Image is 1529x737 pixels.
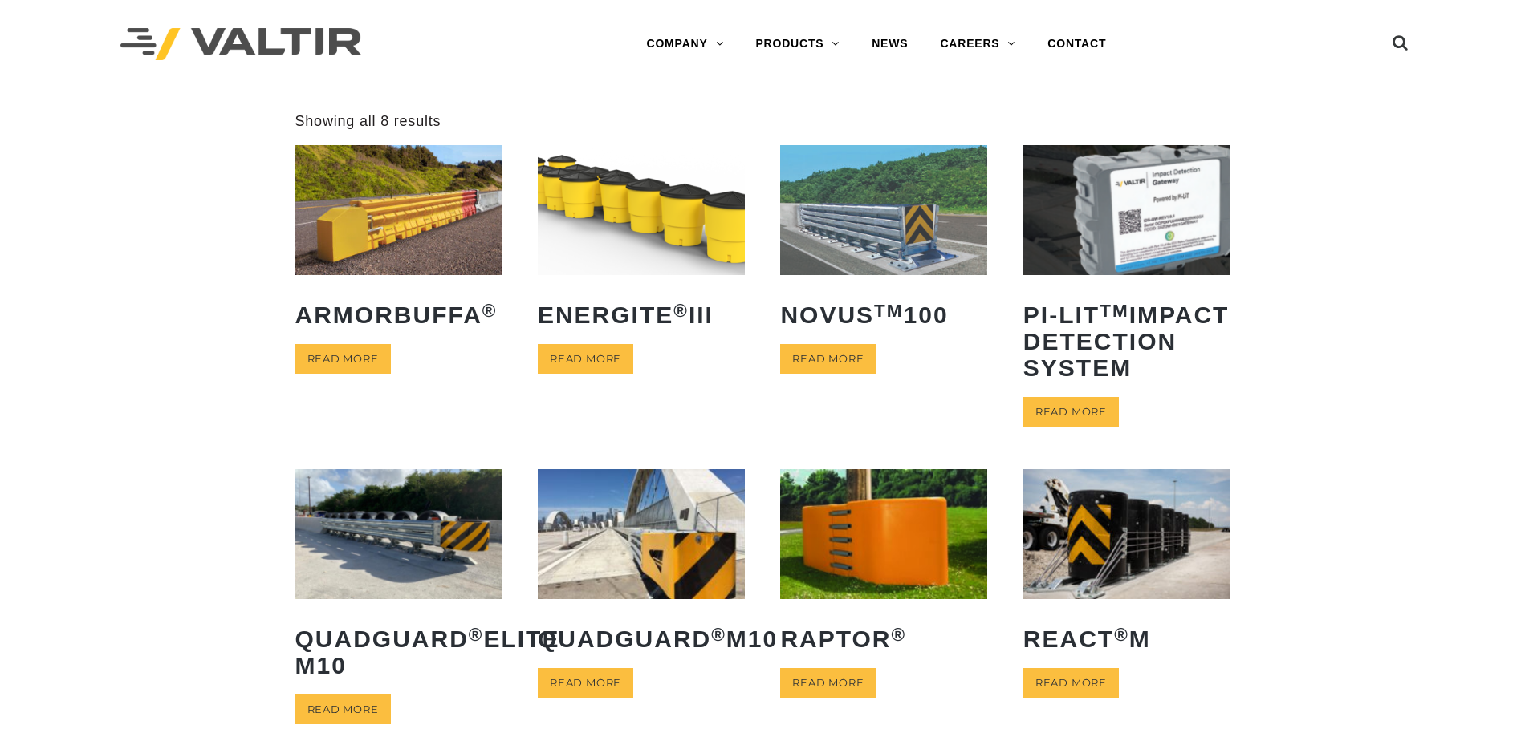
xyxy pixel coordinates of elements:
[1023,145,1230,392] a: PI-LITTMImpact Detection System
[482,301,498,321] sup: ®
[1023,469,1230,663] a: REACT®M
[780,145,987,339] a: NOVUSTM100
[295,694,391,724] a: Read more about “QuadGuard® Elite M10”
[711,625,726,645] sup: ®
[1023,397,1119,427] a: Read more about “PI-LITTM Impact Detection System”
[780,469,987,663] a: RAPTOR®
[120,28,361,61] img: Valtir
[780,344,876,374] a: Read more about “NOVUSTM 100”
[295,613,502,690] h2: QuadGuard Elite M10
[1023,613,1230,664] h2: REACT M
[538,668,633,698] a: Read more about “QuadGuard® M10”
[538,613,745,664] h2: QuadGuard M10
[856,28,924,60] a: NEWS
[538,469,745,663] a: QuadGuard®M10
[1114,625,1129,645] sup: ®
[780,668,876,698] a: Read more about “RAPTOR®”
[673,301,689,321] sup: ®
[469,625,484,645] sup: ®
[1023,668,1119,698] a: Read more about “REACT® M”
[538,344,633,374] a: Read more about “ENERGITE® III”
[295,145,502,339] a: ArmorBuffa®
[1023,290,1230,393] h2: PI-LIT Impact Detection System
[1031,28,1122,60] a: CONTACT
[874,301,904,321] sup: TM
[295,469,502,690] a: QuadGuard®Elite M10
[295,344,391,374] a: Read more about “ArmorBuffa®”
[780,613,987,664] h2: RAPTOR
[295,112,441,131] p: Showing all 8 results
[780,290,987,340] h2: NOVUS 100
[538,145,745,339] a: ENERGITE®III
[538,290,745,340] h2: ENERGITE III
[630,28,739,60] a: COMPANY
[924,28,1031,60] a: CAREERS
[892,625,907,645] sup: ®
[295,290,502,340] h2: ArmorBuffa
[1100,301,1129,321] sup: TM
[739,28,856,60] a: PRODUCTS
